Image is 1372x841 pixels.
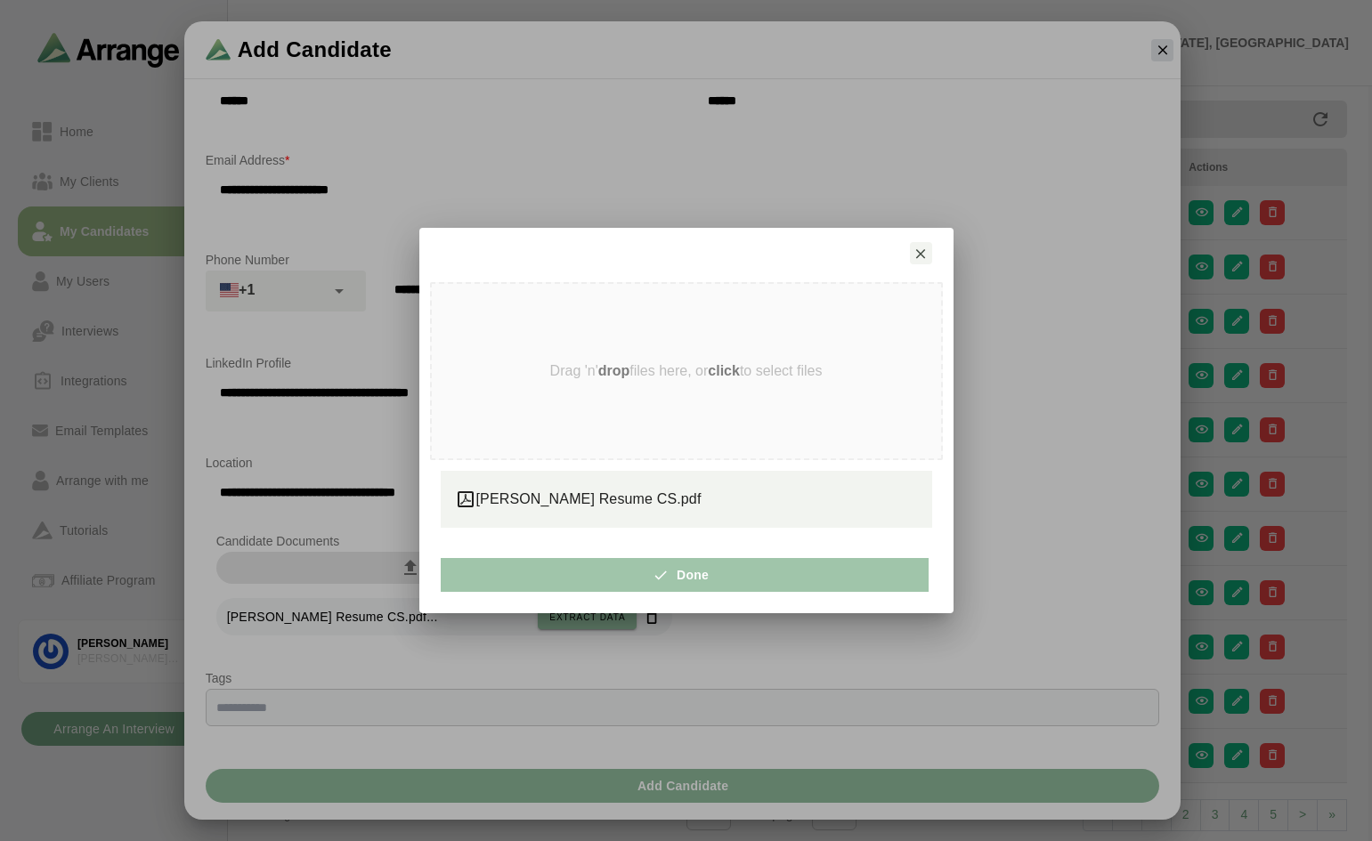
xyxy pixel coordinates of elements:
p: Drag 'n' files here, or to select files [550,363,823,379]
button: Done [441,558,929,592]
strong: click [708,363,740,378]
span: Done [660,558,709,592]
strong: drop [598,363,630,378]
div: [PERSON_NAME] Resume CS.pdf [455,489,918,511]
